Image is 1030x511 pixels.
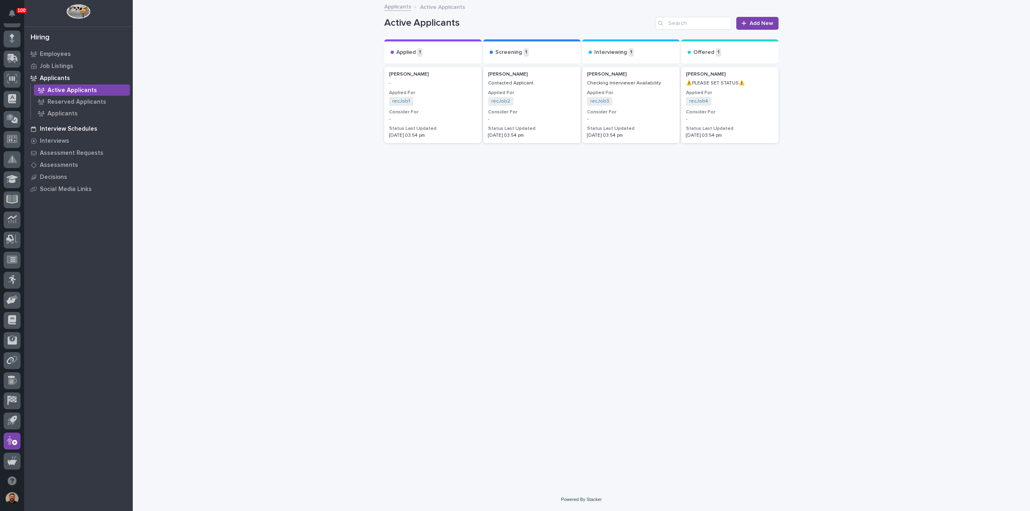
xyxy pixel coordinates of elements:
[4,5,21,22] button: Notifications
[384,2,411,11] a: Applicants
[686,116,774,122] p: -
[40,75,70,82] p: Applicants
[587,133,675,138] p: [DATE] 03:54 pm
[31,108,133,119] a: Applicants
[40,137,69,145] p: Interviews
[488,125,576,132] h3: Status Last Updated
[686,90,774,96] h3: Applied For
[389,72,429,77] p: [PERSON_NAME]
[420,2,465,11] p: Active Applicants
[389,125,477,132] h3: Status Last Updated
[10,10,21,23] div: Notifications100
[686,80,774,86] p: ⚠️PLEASE SET STATUS⚠️
[736,17,779,30] a: Add New
[587,125,675,132] h3: Status Last Updated
[40,51,71,58] p: Employees
[40,125,97,133] p: Interview Schedules
[686,109,774,115] h3: Consider For
[483,67,581,144] a: [PERSON_NAME]Contacted ApplicantApplied ForrecJob2 Consider For-Status Last Updated[DATE] 03:54 pm
[24,135,133,147] a: Interviews
[686,72,726,77] p: [PERSON_NAME]
[137,92,146,101] button: Start new chat
[681,67,779,144] a: [PERSON_NAME]⚠️PLEASE SET STATUS⚠️Applied ForrecJob4 Consider For-Status Last Updated[DATE] 03:54 pm
[40,63,73,70] p: Job Listings
[693,49,714,56] p: Offered
[18,8,26,13] p: 100
[27,89,132,97] div: Start new chat
[488,116,576,122] p: -
[587,72,627,77] p: [PERSON_NAME]
[587,116,675,122] p: -
[491,99,510,104] a: recJob2
[24,183,133,195] a: Social Media Links
[655,17,731,30] input: Search
[384,67,482,144] a: [PERSON_NAME]-Applied ForrecJob1 Consider For-Status Last Updated[DATE] 03:54 pm
[389,116,477,122] p: -
[716,48,721,57] p: 1
[57,148,97,155] a: Powered byPylon
[392,99,410,104] a: recJob1
[750,21,773,26] span: Add New
[24,72,133,84] a: Applicants
[582,67,680,144] a: [PERSON_NAME]Checking Interviewer AvailabilityApplied ForrecJob3 Consider For-Status Last Updated...
[389,80,477,86] p: -
[8,45,146,57] p: How can we help?
[686,125,774,132] h3: Status Last Updated
[80,149,97,155] span: Pylon
[590,99,609,104] a: recJob3
[417,48,422,57] p: 1
[24,48,133,60] a: Employees
[24,171,133,183] a: Decisions
[40,186,92,193] p: Social Media Links
[24,60,133,72] a: Job Listings
[628,48,634,57] p: 1
[16,129,44,137] span: Help Docs
[488,109,576,115] h3: Consider For
[488,80,576,86] p: Contacted Applicant
[686,133,774,138] p: [DATE] 03:54 pm
[31,33,49,42] div: Hiring
[31,84,133,96] a: Active Applicants
[689,99,708,104] a: recJob4
[5,126,47,140] a: 📖Help Docs
[488,72,528,77] p: [PERSON_NAME]
[47,99,106,106] p: Reserved Applicants
[523,48,529,57] p: 1
[488,90,576,96] h3: Applied For
[40,162,78,169] p: Assessments
[495,49,522,56] p: Screening
[8,8,24,24] img: Stacker
[396,49,416,56] p: Applied
[561,497,602,502] a: Powered By Stacker
[47,110,78,117] p: Applicants
[587,90,675,96] h3: Applied For
[4,472,21,489] button: Open support chat
[40,150,103,157] p: Assessment Requests
[24,147,133,159] a: Assessment Requests
[8,130,14,136] div: 📖
[4,490,21,507] button: users-avatar
[27,97,113,104] div: We're offline, we will be back soon!
[594,49,627,56] p: Interviewing
[389,109,477,115] h3: Consider For
[389,133,477,138] p: [DATE] 03:54 pm
[66,4,90,19] img: Workspace Logo
[8,32,146,45] p: Welcome 👋
[31,96,133,107] a: Reserved Applicants
[488,133,576,138] p: [DATE] 03:54 pm
[47,87,97,94] p: Active Applicants
[587,109,675,115] h3: Consider For
[8,89,23,104] img: 1736555164131-43832dd5-751b-4058-ba23-39d91318e5a0
[587,80,675,86] p: Checking Interviewer Availability
[24,159,133,171] a: Assessments
[21,64,133,73] input: Clear
[24,123,133,135] a: Interview Schedules
[384,17,652,29] h1: Active Applicants
[40,174,67,181] p: Decisions
[389,90,477,96] h3: Applied For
